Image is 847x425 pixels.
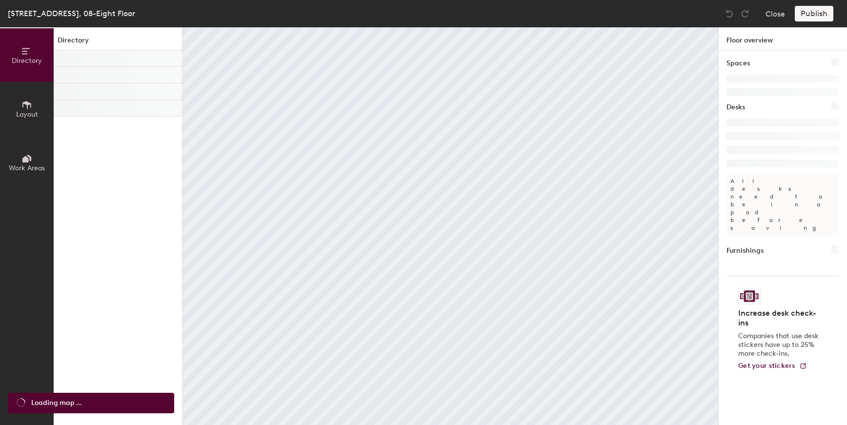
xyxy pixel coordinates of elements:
p: All desks need to be in a pod before saving [726,173,839,236]
span: Loading map ... [31,398,82,408]
canvas: Map [182,27,718,425]
h1: Directory [54,35,182,50]
h1: Desks [726,102,745,113]
button: Close [766,6,785,21]
span: Directory [12,57,42,65]
div: [STREET_ADDRESS], 08-Eight Floor [8,7,135,20]
span: Work Areas [9,164,45,172]
img: Sticker logo [738,288,761,304]
h1: Furnishings [726,245,764,256]
span: Layout [16,110,38,119]
a: Get your stickers [738,362,807,370]
h1: Spaces [726,58,750,69]
h4: Increase desk check-ins [738,308,822,328]
img: Redo [740,9,750,19]
h1: Floor overview [719,27,847,50]
p: Companies that use desk stickers have up to 25% more check-ins. [738,332,822,358]
img: Undo [725,9,734,19]
span: Get your stickers [738,362,795,370]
